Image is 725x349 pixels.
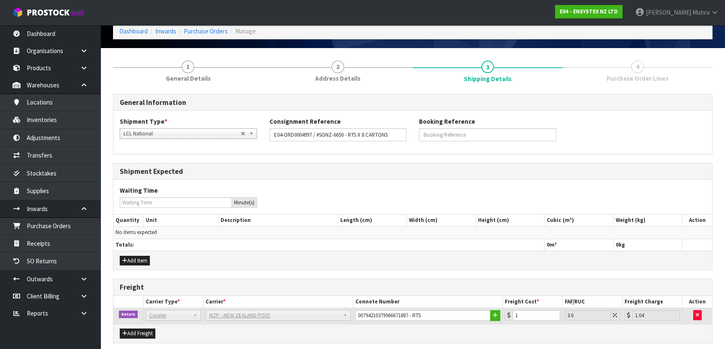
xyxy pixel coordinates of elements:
img: cube-alt.png [13,7,23,18]
th: Weight (kg) [613,214,682,227]
h3: Freight [120,283,706,291]
label: Consignment Reference [270,117,341,126]
span: Purchase Order Lines [607,74,668,83]
span: NZP - NEW ZEALAND POST [209,311,339,321]
th: kg [613,239,682,251]
th: Carrier Type [144,296,203,308]
th: Totals: [113,239,545,251]
input: Waiting Time [120,197,232,208]
span: Manage [235,27,256,35]
th: Freight Charge [622,296,682,308]
label: Booking Reference [419,117,475,126]
h3: General Information [120,99,706,107]
span: 4 [631,61,644,73]
th: Freight Cost [503,296,563,308]
span: 0 [616,241,619,248]
input: Consignment Reference [270,128,407,141]
span: Return [119,311,138,318]
a: Purchase Orders [184,27,228,35]
button: Add Item [120,256,150,266]
th: Connote Number [353,296,503,308]
th: Unit [144,214,219,227]
th: Action [682,214,712,227]
span: 0 [547,241,550,248]
th: Quantity [113,214,144,227]
input: Freight Adjustment [565,310,611,321]
th: Length (cm) [338,214,406,227]
span: ProStock [27,7,69,18]
input: Booking Reference [419,128,556,141]
span: Mishra [692,8,710,16]
td: No items expected [113,227,712,239]
small: WMS [71,9,84,17]
strong: E04 - ENSYSTEX NZ LTD [560,8,618,15]
span: 3 [481,61,494,73]
input: Connote Number 1 [355,310,491,321]
th: FAF/RUC [563,296,622,308]
span: General Details [166,74,211,83]
th: Cubic (m³) [545,214,613,227]
th: Height (cm) [476,214,544,227]
label: Waiting Time [120,186,158,195]
input: Freight Cost [513,310,560,321]
th: Width (cm) [407,214,476,227]
th: Description [218,214,338,227]
a: Inwards [155,27,176,35]
th: m³ [545,239,613,251]
span: 2 [332,61,344,73]
input: Freight Charge [632,310,680,321]
div: Minute(s) [232,197,257,208]
span: Courier [149,311,190,321]
a: Dashboard [119,27,148,35]
span: Shipping Details [464,74,512,83]
span: 1 [182,61,194,73]
th: Carrier [203,296,353,308]
span: Address Details [315,74,360,83]
h3: Shipment Expected [120,168,706,176]
button: Add Freight [120,329,155,339]
th: Action [682,296,712,308]
span: LCL National [123,129,241,139]
span: [PERSON_NAME] [646,8,691,16]
label: Shipment Type [120,117,167,126]
a: E04 - ENSYSTEX NZ LTD [555,5,622,18]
